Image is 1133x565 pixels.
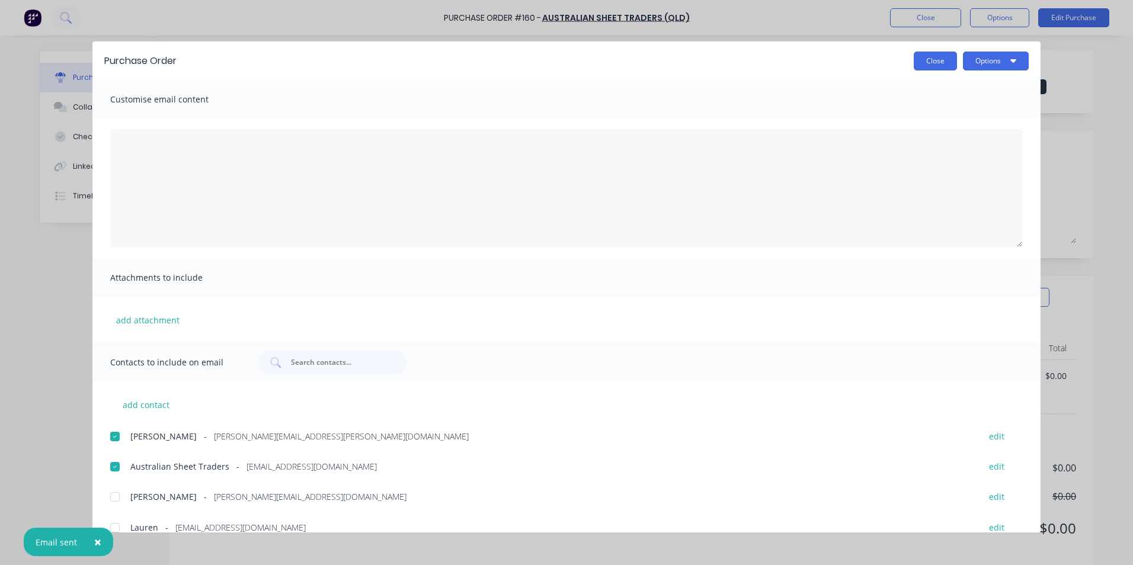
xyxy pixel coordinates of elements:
span: Customise email content [110,91,241,108]
span: [EMAIL_ADDRESS][DOMAIN_NAME] [175,521,306,534]
span: Contacts to include on email [110,354,241,371]
button: edit [982,519,1012,535]
button: edit [982,489,1012,505]
span: - [204,490,207,503]
input: Search contacts... [290,357,388,368]
span: Australian Sheet Traders [130,460,229,473]
span: [PERSON_NAME] [130,490,197,503]
div: Purchase Order [104,54,177,68]
span: Lauren [130,521,158,534]
button: edit [982,428,1012,444]
span: [PERSON_NAME] [130,430,197,442]
button: Options [963,52,1029,70]
button: Close [914,52,957,70]
button: add contact [110,396,181,413]
span: [EMAIL_ADDRESS][DOMAIN_NAME] [247,460,377,473]
span: × [94,534,101,550]
span: - [236,460,239,473]
button: add attachment [110,311,185,329]
span: Attachments to include [110,269,241,286]
span: - [204,430,207,442]
button: Close [82,528,113,556]
span: [PERSON_NAME][EMAIL_ADDRESS][PERSON_NAME][DOMAIN_NAME] [214,430,469,442]
button: edit [982,458,1012,474]
div: Email sent [36,536,77,548]
span: - [165,521,168,534]
span: [PERSON_NAME][EMAIL_ADDRESS][DOMAIN_NAME] [214,490,407,503]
